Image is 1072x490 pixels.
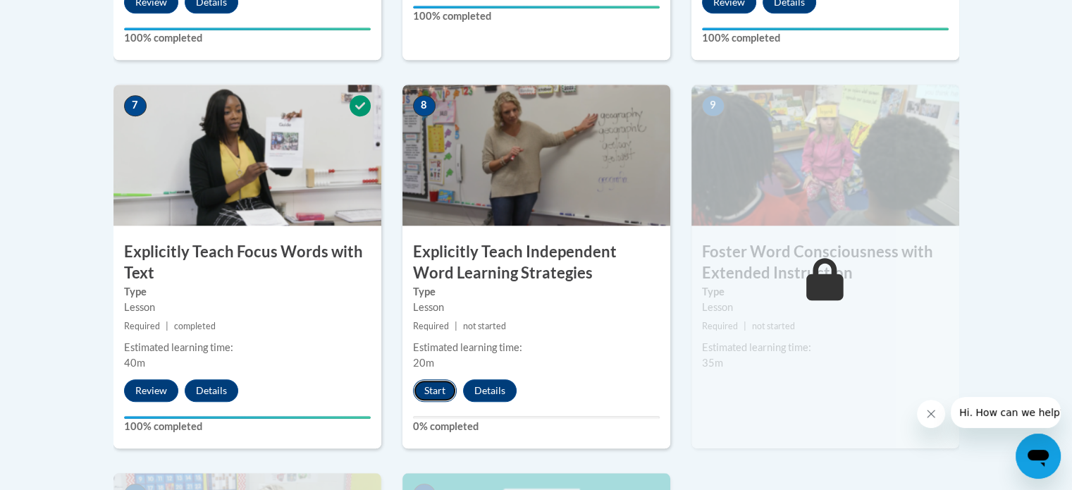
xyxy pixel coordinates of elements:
[113,241,381,285] h3: Explicitly Teach Focus Words with Text
[702,30,949,46] label: 100% completed
[124,379,178,402] button: Review
[124,340,371,355] div: Estimated learning time:
[702,300,949,315] div: Lesson
[691,241,959,285] h3: Foster Word Consciousness with Extended Instruction
[124,30,371,46] label: 100% completed
[744,321,746,331] span: |
[402,241,670,285] h3: Explicitly Teach Independent Word Learning Strategies
[413,419,660,434] label: 0% completed
[413,357,434,369] span: 20m
[174,321,216,331] span: completed
[124,416,371,419] div: Your progress
[413,300,660,315] div: Lesson
[166,321,168,331] span: |
[752,321,795,331] span: not started
[124,321,160,331] span: Required
[124,95,147,116] span: 7
[702,27,949,30] div: Your progress
[413,8,660,24] label: 100% completed
[917,400,945,428] iframe: Close message
[124,419,371,434] label: 100% completed
[413,340,660,355] div: Estimated learning time:
[185,379,238,402] button: Details
[702,95,725,116] span: 9
[124,27,371,30] div: Your progress
[702,284,949,300] label: Type
[702,340,949,355] div: Estimated learning time:
[413,321,449,331] span: Required
[951,397,1061,428] iframe: Message from company
[413,6,660,8] div: Your progress
[124,300,371,315] div: Lesson
[413,379,457,402] button: Start
[124,357,145,369] span: 40m
[413,284,660,300] label: Type
[702,321,738,331] span: Required
[124,284,371,300] label: Type
[413,95,436,116] span: 8
[1016,434,1061,479] iframe: Button to launch messaging window
[402,85,670,226] img: Course Image
[113,85,381,226] img: Course Image
[463,321,506,331] span: not started
[463,379,517,402] button: Details
[8,10,114,21] span: Hi. How can we help?
[702,357,723,369] span: 35m
[455,321,457,331] span: |
[691,85,959,226] img: Course Image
